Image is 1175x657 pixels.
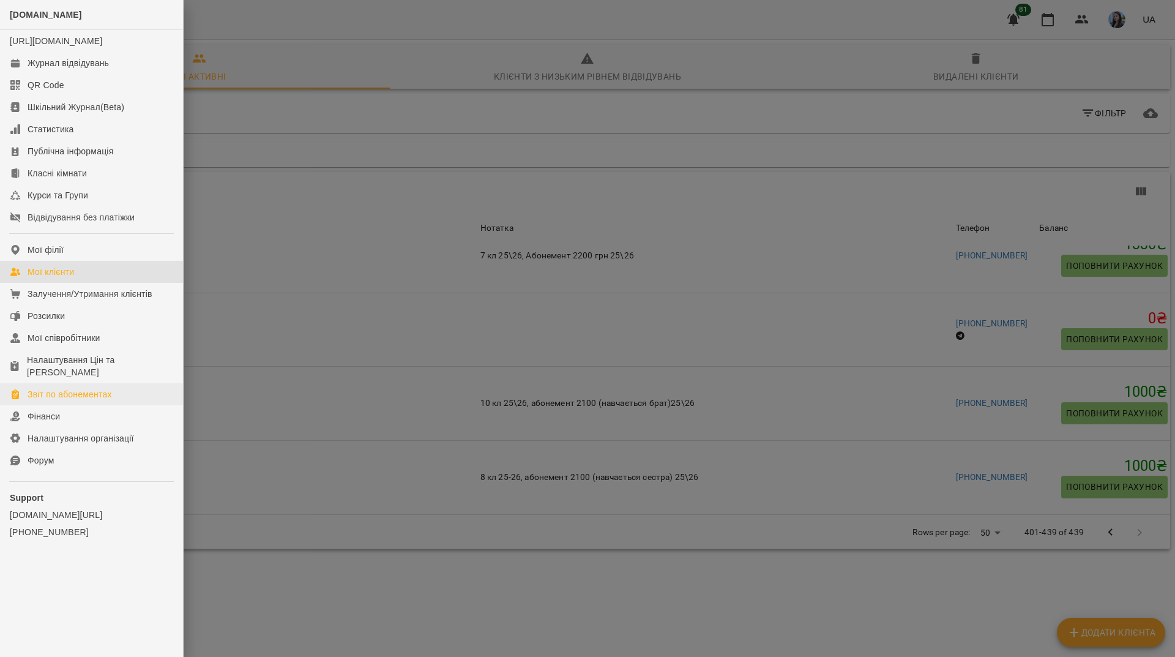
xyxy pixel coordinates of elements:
a: [PHONE_NUMBER] [10,526,173,538]
div: Звіт по абонементах [28,388,112,400]
div: Мої співробітники [28,332,100,344]
div: Залучення/Утримання клієнтів [28,288,152,300]
div: Відвідування без платіжки [28,211,135,223]
div: Класні кімнати [28,167,87,179]
div: Фінанси [28,410,60,422]
div: Мої філії [28,244,64,256]
div: Розсилки [28,310,65,322]
div: Форум [28,454,54,467]
div: Налаштування організації [28,432,134,445]
a: [URL][DOMAIN_NAME] [10,36,102,46]
a: [DOMAIN_NAME][URL] [10,509,173,521]
div: Налаштування Цін та [PERSON_NAME] [27,354,173,378]
div: QR Code [28,79,64,91]
p: Support [10,492,173,504]
div: Статистика [28,123,74,135]
span: [DOMAIN_NAME] [10,10,82,20]
div: Курси та Групи [28,189,88,201]
div: Мої клієнти [28,266,74,278]
div: Шкільний Журнал(Beta) [28,101,124,113]
div: Публічна інформація [28,145,113,157]
div: Журнал відвідувань [28,57,109,69]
